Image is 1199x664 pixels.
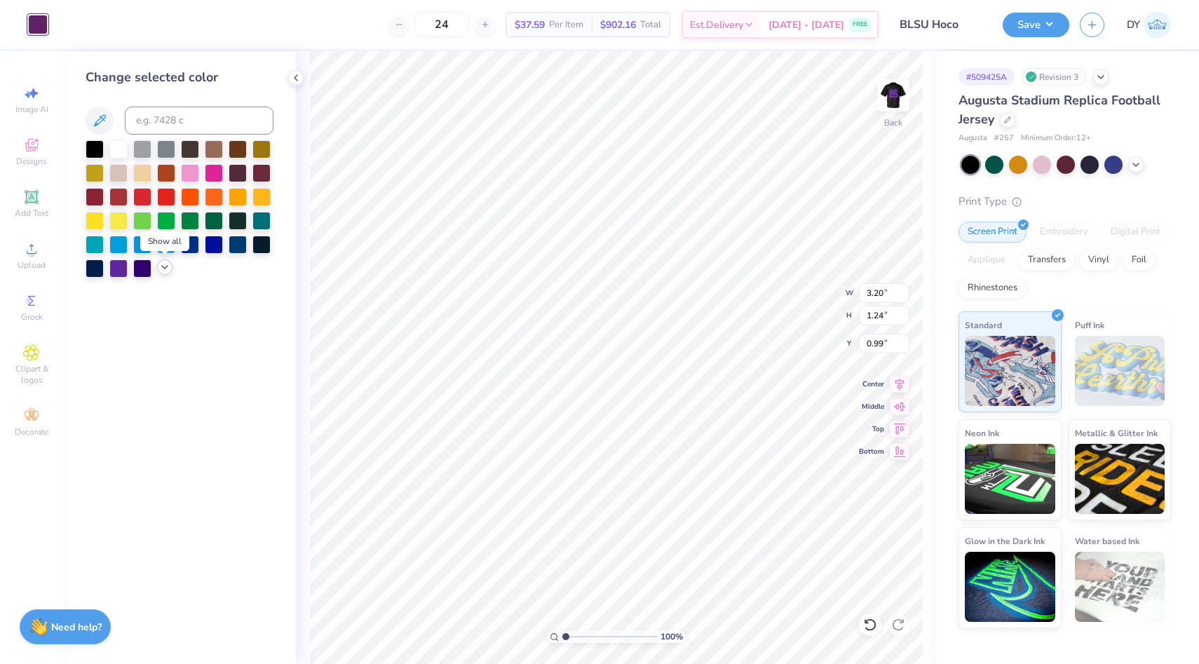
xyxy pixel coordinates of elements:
[859,447,884,456] span: Bottom
[768,18,844,32] span: [DATE] - [DATE]
[879,81,907,109] img: Back
[1075,426,1158,440] span: Metallic & Glitter Ink
[7,363,56,386] span: Clipart & logos
[15,104,48,115] span: Image AI
[994,133,1014,144] span: # 257
[965,444,1055,514] img: Neon Ink
[1075,336,1165,406] img: Puff Ink
[853,20,867,29] span: FREE
[515,18,545,32] span: $37.59
[600,18,636,32] span: $902.16
[1075,552,1165,622] img: Water based Ink
[1127,11,1171,39] a: DY
[1123,250,1156,271] div: Foil
[958,222,1027,243] div: Screen Print
[958,92,1160,128] span: Augusta Stadium Replica Football Jersey
[140,231,189,251] div: Show all
[1003,13,1069,37] button: Save
[958,68,1015,86] div: # 509425A
[15,426,48,438] span: Decorate
[958,250,1015,271] div: Applique
[661,630,683,643] span: 100 %
[859,379,884,389] span: Center
[1019,250,1075,271] div: Transfers
[965,426,999,440] span: Neon Ink
[965,318,1002,332] span: Standard
[549,18,583,32] span: Per Item
[414,12,469,37] input: – –
[1127,17,1140,33] span: DY
[1031,222,1097,243] div: Embroidery
[958,133,987,144] span: Augusta
[1075,318,1104,332] span: Puff Ink
[1021,133,1091,144] span: Minimum Order: 12 +
[965,336,1055,406] img: Standard
[21,311,43,323] span: Greek
[884,116,902,129] div: Back
[859,424,884,434] span: Top
[51,621,102,634] strong: Need help?
[690,18,743,32] span: Est. Delivery
[1102,222,1170,243] div: Digital Print
[640,18,661,32] span: Total
[86,68,273,87] div: Change selected color
[859,402,884,412] span: Middle
[958,194,1171,210] div: Print Type
[18,259,46,271] span: Upload
[1022,68,1086,86] div: Revision 3
[958,278,1027,299] div: Rhinestones
[16,156,47,167] span: Designs
[889,11,992,39] input: Untitled Design
[965,552,1055,622] img: Glow in the Dark Ink
[1075,444,1165,514] img: Metallic & Glitter Ink
[1144,11,1171,39] img: Delyne Yonke Tapa
[1079,250,1118,271] div: Vinyl
[15,208,48,219] span: Add Text
[1075,534,1139,548] span: Water based Ink
[125,107,273,135] input: e.g. 7428 c
[965,534,1045,548] span: Glow in the Dark Ink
